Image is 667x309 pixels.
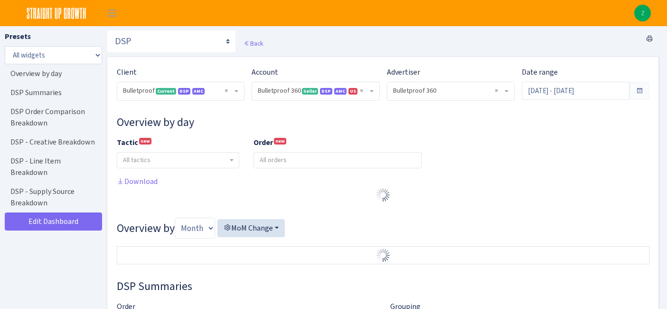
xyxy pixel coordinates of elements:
label: Advertiser [387,67,420,78]
input: All orders [254,153,422,168]
a: DSP - Line Item Breakdown [5,152,100,182]
span: Remove all items [225,86,228,96]
span: Bulletproof 360 [393,86,503,96]
sup: new [274,138,286,145]
b: Tactic [117,137,138,147]
a: DSP - Creative Breakdown [5,133,100,152]
button: Toggle navigation [100,5,124,21]
img: Preloader [376,248,391,263]
a: DSP Summaries [5,83,100,102]
span: Remove all items [495,86,498,96]
span: Seller [302,88,318,95]
button: MoM Change [217,219,285,237]
span: DSP [178,88,190,95]
span: All tactics [123,155,150,164]
a: DSP Order Comparison Breakdown [5,102,100,133]
span: Bulletproof <span class="badge badge-success">Current</span><span class="badge badge-primary">DSP... [123,86,233,96]
span: US [348,88,357,95]
label: Presets [5,31,31,42]
span: Current [156,88,176,95]
a: DSP - Supply Source Breakdown [5,182,100,212]
a: Back [244,39,263,48]
label: Client [117,67,137,78]
sup: new [139,138,151,145]
b: Order [254,137,273,147]
span: DSP [320,88,332,95]
h3: Widget #10 [117,116,649,129]
a: Z [634,5,651,21]
h3: Overview by [117,218,649,239]
a: Edit Dashboard [5,212,102,231]
a: Download [117,176,158,186]
span: Amazon Marketing Cloud [192,88,205,95]
span: Bulletproof 360 [387,82,514,100]
h3: Widget #37 [117,280,649,293]
label: Account [252,67,278,78]
span: Remove all items [360,86,363,96]
span: Bulletproof 360 <span class="badge badge-success">Seller</span><span class="badge badge-primary">... [258,86,367,96]
span: Amazon Marketing Cloud [334,88,347,95]
label: Date range [522,67,558,78]
span: Bulletproof 360 <span class="badge badge-success">Seller</span><span class="badge badge-primary">... [252,82,379,100]
a: Overview by day [5,64,100,83]
img: Preloader [376,187,391,203]
img: Zach Belous [634,5,651,21]
span: Bulletproof <span class="badge badge-success">Current</span><span class="badge badge-primary">DSP... [117,82,244,100]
